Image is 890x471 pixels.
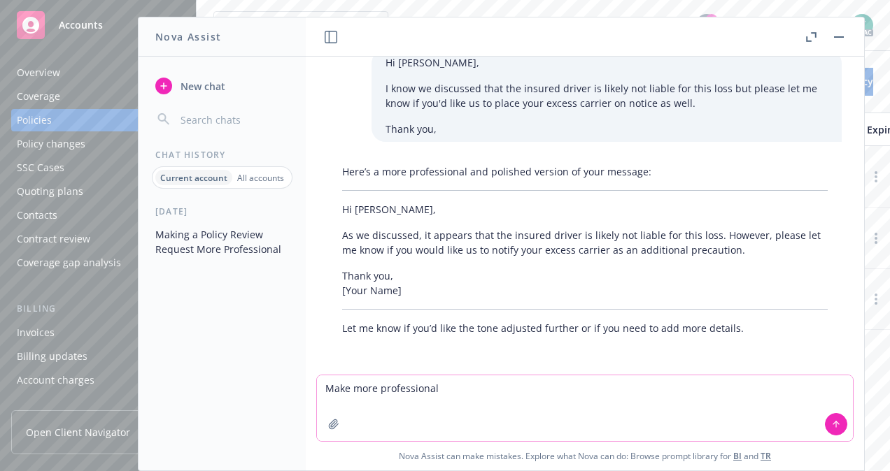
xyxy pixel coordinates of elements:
a: Coverage gap analysis [11,252,185,274]
div: Account charges [17,369,94,391]
span: New chat [178,79,225,94]
p: Let me know if you’d like the tone adjusted further or if you need to add more details. [342,321,828,335]
p: As we discussed, it appears that the insured driver is likely not liable for this loss. However, ... [342,228,828,257]
p: All accounts [237,172,284,184]
a: Quoting plans [11,180,185,203]
span: Open Client Navigator [26,425,130,440]
p: Hi [PERSON_NAME], [386,55,828,70]
p: Thank you, [Your Name] [342,268,828,298]
a: Invoices [11,321,185,344]
span: Accounts [59,20,103,31]
a: Switch app [819,11,847,39]
input: Search chats [178,110,289,129]
div: 99+ [705,14,718,27]
p: Here’s a more professional and polished version of your message: [342,164,828,179]
div: Quoting plans [17,180,83,203]
div: Policies [17,109,52,131]
a: Policies [11,109,185,131]
a: Contacts [11,204,185,226]
a: more [868,230,884,247]
button: Making a Policy Review Request More Professional [150,223,295,261]
a: more [868,168,884,185]
button: New chat [150,73,295,99]
a: Billing updates [11,345,185,368]
img: photo [851,14,873,36]
a: Search [786,11,814,39]
button: Call The Car, Inc. [213,11,388,39]
a: Account charges [11,369,185,391]
a: Installment plans [11,393,185,415]
h1: Nova Assist [155,29,221,44]
div: Overview [17,61,60,84]
div: Coverage gap analysis [17,252,121,274]
div: Policy changes [17,133,85,155]
div: Contacts [17,204,57,226]
div: Billing [11,302,185,316]
textarea: Make more professiona [317,375,853,441]
div: SSC Cases [17,157,64,179]
a: Policy changes [11,133,185,155]
div: Installment plans [17,393,99,415]
a: Overview [11,61,185,84]
p: I know we discussed that the insured driver is likely not liable for this loss but please let me ... [386,81,828,110]
div: Coverage [17,85,60,108]
a: BI [733,450,742,462]
p: Hi [PERSON_NAME], [342,202,828,217]
a: Stop snowing [722,11,750,39]
a: more [868,291,884,307]
a: Accounts [11,6,185,45]
span: Nova Assist can make mistakes. Explore what Nova can do: Browse prompt library for and [311,442,859,470]
div: Invoices [17,321,55,344]
p: Thank you, [386,122,828,136]
a: SSC Cases [11,157,185,179]
a: TR [761,450,771,462]
div: Chat History [139,149,306,161]
a: Report a Bug [754,11,782,39]
a: Contract review [11,228,185,250]
a: Coverage [11,85,185,108]
div: [DATE] [139,205,306,217]
div: Billing updates [17,345,87,368]
p: Current account [160,172,227,184]
div: Contract review [17,228,90,250]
